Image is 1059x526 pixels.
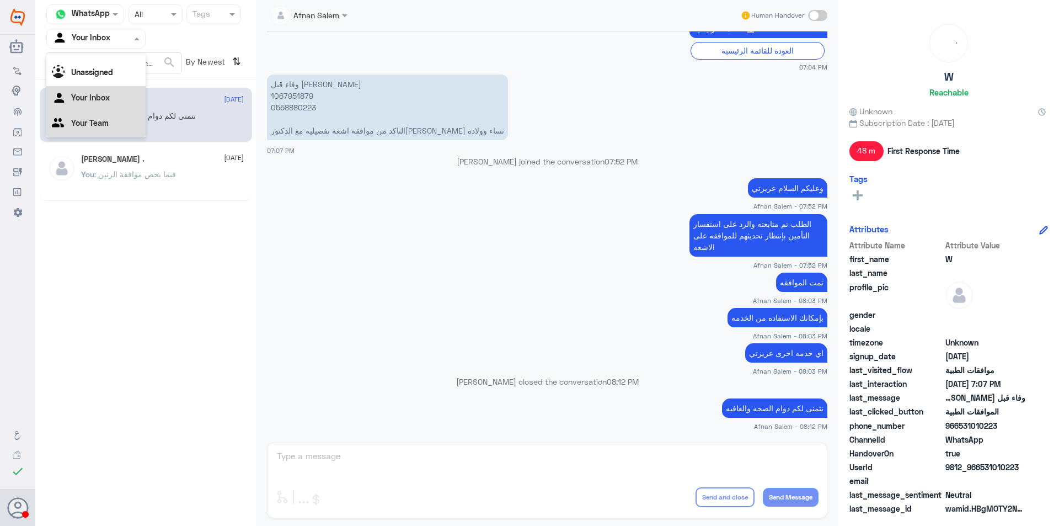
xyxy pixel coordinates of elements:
[945,323,1025,334] span: null
[52,6,69,23] img: whatsapp.png
[945,337,1025,348] span: Unknown
[48,155,76,182] img: defaultAdmin.png
[944,71,954,83] h5: W
[945,461,1025,473] span: 9812_966531010223
[52,30,69,47] img: yourInbox.svg
[753,331,827,341] span: Afnan Salem - 08:03 PM
[605,157,638,166] span: 07:52 PM
[945,309,1025,321] span: null
[10,8,25,26] img: Widebot Logo
[776,273,827,292] p: 31/8/2025, 8:03 PM
[47,53,181,73] input: Search by Name, Local etc…
[849,337,943,348] span: timezone
[945,350,1025,362] span: 2025-08-31T16:04:02.708Z
[191,8,210,22] div: Tags
[929,87,969,97] h6: Reachable
[163,56,176,69] span: search
[849,392,943,403] span: last_message
[71,67,113,77] b: Unassigned
[849,267,943,279] span: last_name
[849,420,943,432] span: phone_number
[849,281,943,307] span: profile_pic
[849,350,943,362] span: signup_date
[267,376,827,387] p: [PERSON_NAME] closed the conversation
[849,406,943,417] span: last_clicked_button
[849,364,943,376] span: last_visited_flow
[689,214,827,257] p: 31/8/2025, 7:52 PM
[232,52,241,71] i: ⇅
[52,116,68,132] img: yourTeam.svg
[751,10,804,20] span: Human Handover
[849,117,1048,129] span: Subscription Date : [DATE]
[849,461,943,473] span: UserId
[722,399,827,418] p: 31/8/2025, 8:12 PM
[945,392,1025,403] span: وفاء قبل المطيري 1067951879 0558880223 التاكد من موافقة اشعة تفصيلية مع الدكتوره اماني منير نساء ...
[696,487,755,507] button: Send and close
[71,118,109,127] b: Your Team
[81,155,145,164] h5: ثنيان .
[945,240,1025,251] span: Attribute Value
[81,169,94,179] span: You
[748,178,827,198] p: 31/8/2025, 7:52 PM
[753,261,827,270] span: Afnan Salem - 07:52 PM
[849,174,868,184] h6: Tags
[849,141,884,161] span: 48 m
[887,145,960,157] span: First Response Time
[945,406,1025,417] span: الموافقات الطبية
[607,377,639,386] span: 08:12 PM
[849,503,943,514] span: last_message_id
[728,308,827,327] p: 31/8/2025, 8:03 PM
[224,94,244,104] span: [DATE]
[52,46,60,55] b: All
[267,75,508,140] p: 31/8/2025, 7:07 PM
[763,488,819,507] button: Send Message
[163,54,176,72] button: search
[945,448,1025,459] span: true
[849,378,943,390] span: last_interaction
[945,420,1025,432] span: 966531010223
[945,281,973,309] img: defaultAdmin.png
[945,489,1025,501] span: 0
[52,91,68,107] img: yourInbox.svg
[945,475,1025,487] span: null
[799,62,827,72] span: 07:04 PM
[945,364,1025,376] span: موافقات الطبية
[849,475,943,487] span: email
[849,448,943,459] span: HandoverOn
[753,296,827,305] span: Afnan Salem - 08:03 PM
[52,65,68,82] img: Unassigned.svg
[11,465,24,478] i: check
[945,503,1025,514] span: wamid.HBgMOTY2NTMxMDEwMjIzFQIAEhgUM0E5MDE5QzYyNzU4OTk5ODU5MzIA
[849,489,943,501] span: last_message_sentiment
[745,343,827,363] p: 31/8/2025, 8:03 PM
[849,253,943,265] span: first_name
[849,309,943,321] span: gender
[94,169,176,179] span: : فيما يخص موافقة الرنين
[754,422,827,431] span: Afnan Salem - 08:12 PM
[181,52,228,75] span: By Newest
[753,366,827,376] span: Afnan Salem - 08:03 PM
[224,153,244,163] span: [DATE]
[267,156,827,167] p: [PERSON_NAME] joined the conversation
[849,224,889,234] h6: Attributes
[849,105,892,117] span: Unknown
[945,378,1025,390] span: 2025-08-31T16:07:21.592Z
[691,42,825,59] div: العودة للقائمة الرئيسية
[753,201,827,211] span: Afnan Salem - 07:52 PM
[71,93,110,102] b: Your Inbox
[849,323,943,334] span: locale
[849,434,943,445] span: ChannelId
[945,253,1025,265] span: W
[933,27,965,59] div: loading...
[7,497,28,518] button: Avatar
[945,434,1025,445] span: 2
[267,147,295,154] span: 07:07 PM
[849,240,943,251] span: Attribute Name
